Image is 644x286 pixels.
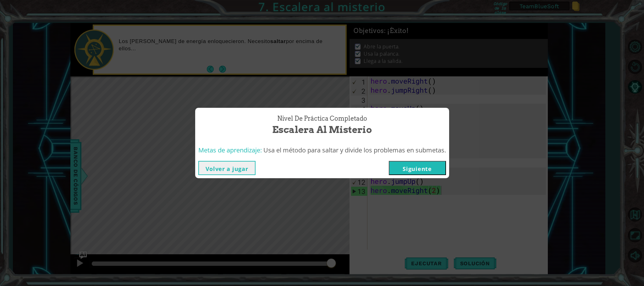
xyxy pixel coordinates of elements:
[277,114,367,123] span: Nivel de práctica Completado
[198,161,256,175] button: Volver a jugar
[263,146,446,154] span: Usa el método para saltar y divide los problemas en submetas.
[389,161,446,175] button: Siguiente
[198,146,262,154] span: Metas de aprendizaje:
[272,123,372,136] span: Escalera al misterio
